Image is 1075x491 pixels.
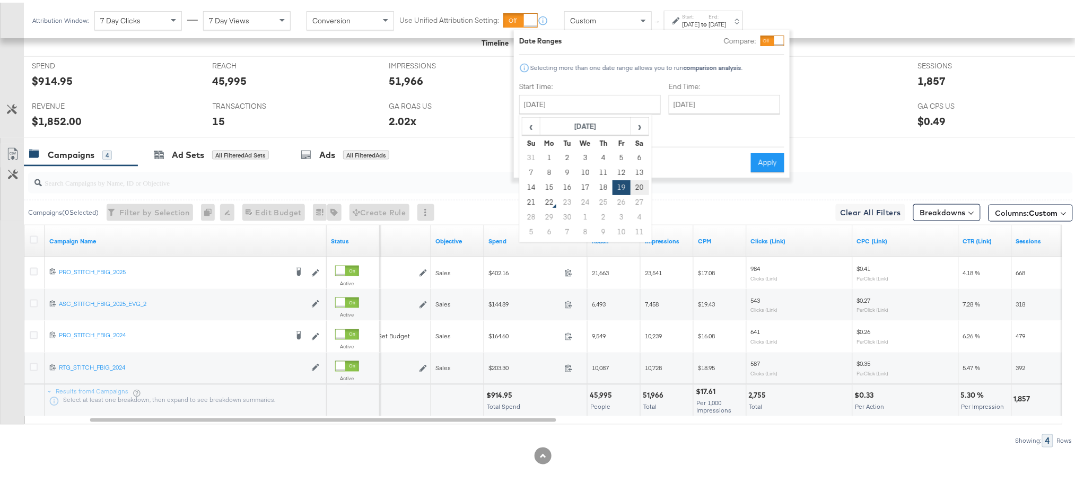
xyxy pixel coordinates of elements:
div: 51,966 [389,71,423,86]
td: 10 [576,163,595,178]
td: 17 [576,178,595,192]
input: Search Campaigns by Name, ID or Objective [42,165,976,186]
td: 31 [522,148,540,163]
span: 7.28 % [963,298,981,306]
span: Columns: [995,205,1058,216]
span: ↑ [653,18,663,22]
th: Tu [558,133,576,148]
span: Custom [570,13,596,23]
td: 26 [613,192,631,207]
span: $144.89 [488,298,561,306]
div: Rows [1056,435,1073,442]
th: Fr [613,133,631,148]
span: 10,087 [592,362,609,370]
div: 2.02x [389,111,416,126]
span: Per 1,000 Impressions [696,397,731,412]
a: The average cost for each link click you've received from your ad. [857,234,955,243]
div: [DATE] [683,17,700,26]
span: Sales [435,330,451,338]
div: 45,995 [213,71,247,86]
td: 3 [576,148,595,163]
a: RTG_STITCH_FBIG_2024 [59,361,306,370]
a: The number of times your ad was served. On mobile apps an ad is counted as served the first time ... [645,234,689,243]
td: 20 [631,178,649,192]
div: $0.33 [855,388,877,398]
div: 2,755 [749,388,770,398]
a: Shows the current state of your Ad Campaign. [331,234,375,243]
label: Start Time: [519,79,661,89]
div: Date Ranges [519,33,562,43]
span: 5.47 % [963,362,981,370]
td: 28 [522,207,540,222]
td: 6 [540,222,558,237]
div: 4 [102,148,112,157]
label: Compare: [724,33,756,43]
td: 6 [631,148,649,163]
div: Selecting more than one date range allows you to run . [530,62,743,69]
sub: Clicks (Link) [751,336,778,343]
div: Showing: [1015,435,1042,442]
label: End: [709,11,727,17]
div: $914.95 [486,388,515,398]
td: 8 [576,222,595,237]
span: $0.41 [857,262,871,270]
button: Clear All Filters [836,201,905,218]
sub: Per Click (Link) [857,304,889,311]
span: Total Spend [487,400,520,408]
span: $402.16 [488,266,561,274]
label: Active [335,373,359,380]
span: 7 Day Views [209,13,249,23]
td: 4 [595,148,613,163]
div: Timeline [482,36,509,46]
th: [DATE] [540,115,631,133]
td: 1 [540,148,558,163]
span: $0.27 [857,294,871,302]
div: Attribution Window: [32,14,89,22]
td: 7 [558,222,576,237]
td: 25 [595,192,613,207]
th: Mo [540,133,558,148]
span: SPEND [32,58,111,68]
td: 18 [595,178,613,192]
span: TRANSACTIONS [213,99,292,109]
span: Sales [435,266,451,274]
span: 668 [1016,266,1026,274]
div: All Filtered Ads [343,148,389,157]
td: 27 [631,192,649,207]
div: 4 [1042,432,1053,445]
span: $19.43 [698,298,715,306]
sub: Clicks (Link) [751,304,778,311]
span: $164.60 [488,330,561,338]
label: Use Unified Attribution Setting: [399,13,499,23]
label: Start: [683,11,700,17]
span: Sales [435,298,451,306]
div: ASC_STITCH_FBIG_2025_EVG_2 [59,297,306,306]
div: 1,857 [918,71,946,86]
td: 5 [613,148,631,163]
sub: Per Click (Link) [857,368,889,374]
th: Su [522,133,540,148]
span: GA ROAS US [389,99,468,109]
span: Conversion [312,13,351,23]
span: Custom [1029,206,1058,215]
span: REVENUE [32,99,111,109]
button: Breakdowns [913,201,981,218]
span: 6.26 % [963,330,981,338]
td: 2 [558,148,576,163]
div: Campaigns [48,146,94,159]
span: Per Impression [962,400,1004,408]
sub: Per Click (Link) [857,336,889,343]
td: 19 [613,178,631,192]
span: $17.08 [698,266,715,274]
td: 3 [613,207,631,222]
div: Ads [319,146,335,159]
sub: Per Click (Link) [857,273,889,279]
div: $17.61 [696,384,719,394]
td: 21 [522,192,540,207]
span: 641 [751,326,761,334]
button: Columns:Custom [989,202,1073,219]
strong: to [700,17,709,25]
td: 16 [558,178,576,192]
div: 1,857 [1014,392,1034,402]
